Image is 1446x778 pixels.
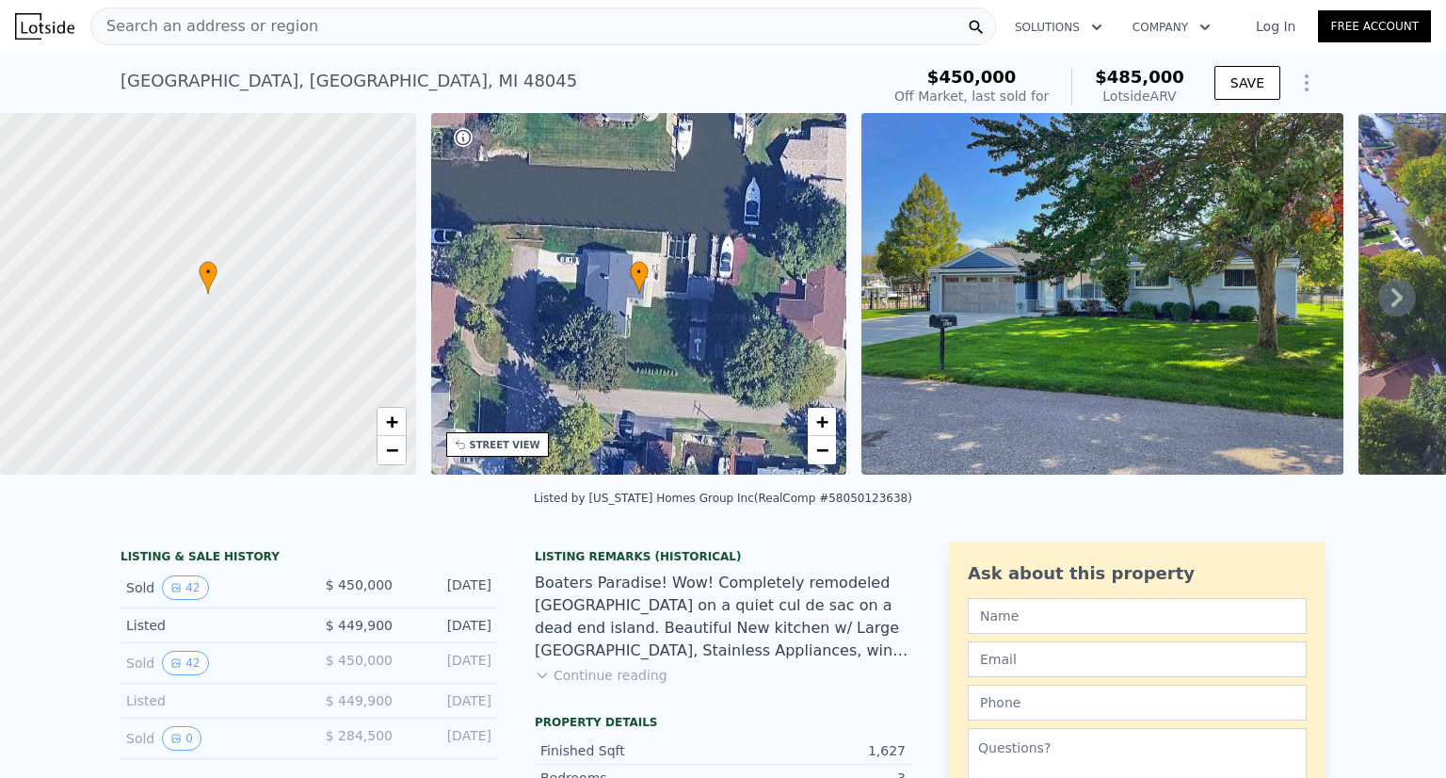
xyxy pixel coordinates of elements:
[326,728,393,743] span: $ 284,500
[162,651,208,675] button: View historical data
[385,410,397,433] span: +
[927,67,1017,87] span: $450,000
[91,15,318,38] span: Search an address or region
[968,560,1307,587] div: Ask about this property
[408,726,491,751] div: [DATE]
[535,666,667,685] button: Continue reading
[534,492,912,505] div: Listed by [US_STATE] Homes Group Inc (RealComp #58050123638)
[808,408,836,436] a: Zoom in
[126,575,294,600] div: Sold
[126,726,294,751] div: Sold
[808,436,836,464] a: Zoom out
[199,264,217,281] span: •
[408,575,491,600] div: [DATE]
[1288,64,1325,102] button: Show Options
[408,691,491,710] div: [DATE]
[968,641,1307,677] input: Email
[816,410,828,433] span: +
[1095,67,1184,87] span: $485,000
[1214,66,1280,100] button: SAVE
[126,691,294,710] div: Listed
[15,13,74,40] img: Lotside
[535,572,911,662] div: Boaters Paradise! Wow! Completely remodeled [GEOGRAPHIC_DATA] on a quiet cul de sac on a dead end...
[326,693,393,708] span: $ 449,900
[1095,87,1184,105] div: Lotside ARV
[408,651,491,675] div: [DATE]
[630,264,649,281] span: •
[199,261,217,294] div: •
[126,616,294,635] div: Listed
[470,438,540,452] div: STREET VIEW
[120,549,497,568] div: LISTING & SALE HISTORY
[326,577,393,592] span: $ 450,000
[408,616,491,635] div: [DATE]
[385,438,397,462] span: −
[968,598,1307,634] input: Name
[126,651,294,675] div: Sold
[968,685,1307,721] input: Phone
[540,741,723,760] div: Finished Sqft
[378,408,406,436] a: Zoom in
[630,261,649,294] div: •
[861,113,1343,475] img: Sale: 140018682 Parcel: 54664553
[723,741,906,760] div: 1,627
[1117,10,1226,44] button: Company
[162,575,208,600] button: View historical data
[535,715,911,730] div: Property details
[162,726,201,751] button: View historical data
[1000,10,1117,44] button: Solutions
[378,436,406,464] a: Zoom out
[894,87,1049,105] div: Off Market, last sold for
[326,618,393,633] span: $ 449,900
[535,549,911,564] div: Listing Remarks (Historical)
[1318,10,1431,42] a: Free Account
[326,653,393,668] span: $ 450,000
[1233,17,1318,36] a: Log In
[120,68,577,94] div: [GEOGRAPHIC_DATA] , [GEOGRAPHIC_DATA] , MI 48045
[816,438,828,462] span: −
